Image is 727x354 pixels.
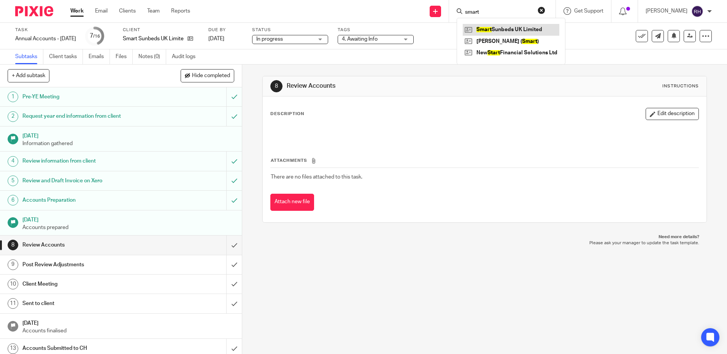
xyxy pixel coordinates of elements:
span: Attachments [271,158,307,163]
button: Hide completed [181,69,234,82]
label: Client [123,27,199,33]
h1: Review and Draft Invoice on Xero [22,175,153,186]
a: Work [70,7,84,15]
p: Accounts finalised [22,327,235,335]
label: Tags [338,27,414,33]
button: + Add subtask [8,69,49,82]
h1: Review Accounts [22,239,153,251]
a: Audit logs [172,49,201,64]
img: svg%3E [691,5,703,17]
div: 7 [90,32,100,40]
span: There are no files attached to this task. [271,174,362,180]
a: Team [147,7,160,15]
h1: Review information from client [22,155,153,167]
h1: Accounts Submitted to CH [22,343,153,354]
button: Edit description [646,108,699,120]
div: 6 [8,195,18,205]
a: Emails [89,49,110,64]
div: 4 [8,156,18,167]
a: Clients [119,7,136,15]
p: [PERSON_NAME] [646,7,687,15]
button: Clear [538,6,545,14]
h1: Accounts Preparation [22,194,153,206]
a: Notes (0) [138,49,166,64]
p: Accounts prepared [22,224,235,231]
a: Email [95,7,108,15]
span: Get Support [574,8,603,14]
div: 1 [8,92,18,102]
span: 4. Awaiting Info [342,36,378,42]
input: Search [464,9,533,16]
p: Please ask your manager to update the task template. [270,240,699,246]
div: Instructions [662,83,699,89]
div: 8 [8,240,18,250]
label: Task [15,27,76,33]
a: Subtasks [15,49,43,64]
p: Description [270,111,304,117]
div: 2 [8,111,18,122]
h1: [DATE] [22,318,235,327]
p: Smart Sunbeds UK Limited [123,35,184,43]
div: 8 [270,80,283,92]
div: Annual Accounts - February 2025 [15,35,76,43]
h1: Client Meeting [22,278,153,290]
span: [DATE] [208,36,224,41]
a: Files [116,49,133,64]
div: 10 [8,279,18,289]
a: Client tasks [49,49,83,64]
h1: Review Accounts [287,82,501,90]
h1: Request year end information from client [22,111,153,122]
label: Status [252,27,328,33]
div: 9 [8,259,18,270]
span: Hide completed [192,73,230,79]
h1: Sent to client [22,298,153,309]
div: 5 [8,175,18,186]
h1: [DATE] [22,130,235,140]
h1: Post Review Adjustments [22,259,153,270]
h1: [DATE] [22,214,235,224]
button: Attach new file [270,194,314,211]
img: Pixie [15,6,53,16]
h1: Pre-YE Meeting [22,91,153,103]
div: 13 [8,343,18,354]
a: Reports [171,7,190,15]
p: Need more details? [270,234,699,240]
p: Information gathered [22,140,235,147]
label: Due by [208,27,243,33]
small: /16 [93,34,100,38]
div: 11 [8,298,18,309]
div: Annual Accounts - [DATE] [15,35,76,43]
span: In progress [256,36,283,42]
